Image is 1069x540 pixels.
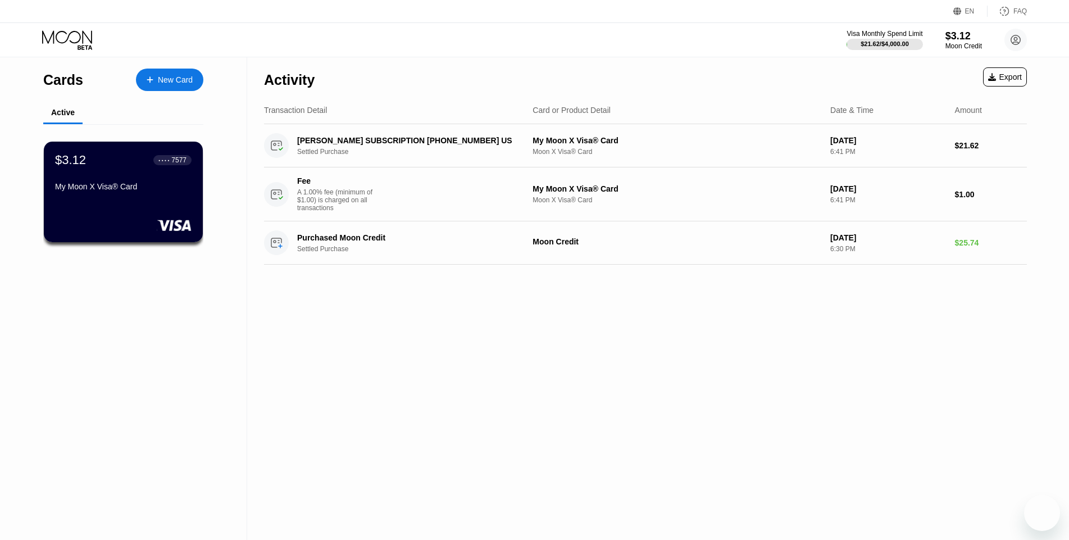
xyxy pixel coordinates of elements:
[988,6,1027,17] div: FAQ
[830,196,945,204] div: 6:41 PM
[988,72,1022,81] div: Export
[1024,495,1060,531] iframe: Schaltfläche zum Öffnen des Messaging-Fensters; Konversation läuft
[945,30,982,50] div: $3.12Moon Credit
[533,196,821,204] div: Moon X Visa® Card
[533,184,821,193] div: My Moon X Visa® Card
[830,106,874,115] div: Date & Time
[533,136,821,145] div: My Moon X Visa® Card
[55,182,192,191] div: My Moon X Visa® Card
[297,245,531,253] div: Settled Purchase
[953,6,988,17] div: EN
[533,148,821,156] div: Moon X Visa® Card
[955,106,982,115] div: Amount
[533,106,611,115] div: Card or Product Detail
[955,190,1027,199] div: $1.00
[55,153,86,167] div: $3.12
[158,158,170,162] div: ● ● ● ●
[264,124,1027,167] div: [PERSON_NAME] SUBSCRIPTION [PHONE_NUMBER] USSettled PurchaseMy Moon X Visa® CardMoon X Visa® Card...
[983,67,1027,87] div: Export
[158,75,193,85] div: New Card
[830,136,945,145] div: [DATE]
[297,233,515,242] div: Purchased Moon Credit
[955,141,1027,150] div: $21.62
[297,136,515,145] div: [PERSON_NAME] SUBSCRIPTION [PHONE_NUMBER] US
[297,188,381,212] div: A 1.00% fee (minimum of $1.00) is charged on all transactions
[861,40,909,47] div: $21.62 / $4,000.00
[171,156,186,164] div: 7577
[847,30,922,38] div: Visa Monthly Spend Limit
[965,7,975,15] div: EN
[264,221,1027,265] div: Purchased Moon CreditSettled PurchaseMoon Credit[DATE]6:30 PM$25.74
[264,167,1027,221] div: FeeA 1.00% fee (minimum of $1.00) is charged on all transactionsMy Moon X Visa® CardMoon X Visa® ...
[51,108,75,117] div: Active
[44,142,203,242] div: $3.12● ● ● ●7577My Moon X Visa® Card
[264,106,327,115] div: Transaction Detail
[945,30,982,42] div: $3.12
[830,184,945,193] div: [DATE]
[136,69,203,91] div: New Card
[533,237,821,246] div: Moon Credit
[297,176,376,185] div: Fee
[847,30,922,50] div: Visa Monthly Spend Limit$21.62/$4,000.00
[43,72,83,88] div: Cards
[830,148,945,156] div: 6:41 PM
[945,42,982,50] div: Moon Credit
[830,233,945,242] div: [DATE]
[955,238,1027,247] div: $25.74
[297,148,531,156] div: Settled Purchase
[830,245,945,253] div: 6:30 PM
[1013,7,1027,15] div: FAQ
[264,72,315,88] div: Activity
